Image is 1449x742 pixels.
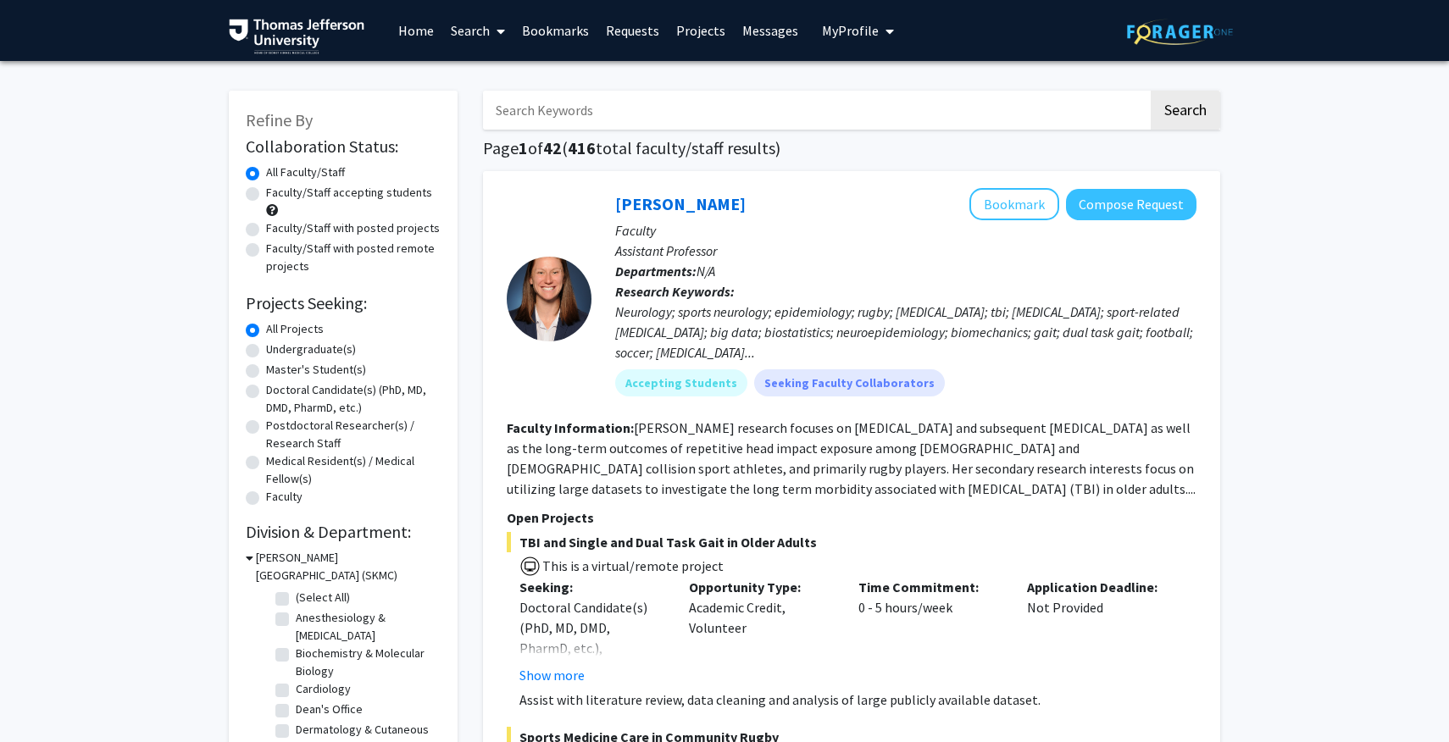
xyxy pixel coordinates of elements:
div: Not Provided [1014,577,1184,685]
label: Faculty/Staff accepting students [266,184,432,202]
span: TBI and Single and Dual Task Gait in Older Adults [507,532,1196,552]
span: 42 [543,137,562,158]
label: All Projects [266,320,324,338]
span: My Profile [822,22,879,39]
b: Faculty Information: [507,419,634,436]
p: Assist with literature review, data cleaning and analysis of large publicly available dataset. [519,689,1196,710]
div: Academic Credit, Volunteer [676,577,846,685]
b: Research Keywords: [615,283,735,300]
button: Search [1151,91,1220,130]
span: This is a virtual/remote project [541,557,724,574]
span: 416 [568,137,596,158]
div: 0 - 5 hours/week [846,577,1015,685]
fg-read-more: [PERSON_NAME] research focuses on [MEDICAL_DATA] and subsequent [MEDICAL_DATA] as well as the lon... [507,419,1196,497]
span: 1 [519,137,528,158]
p: Application Deadline: [1027,577,1171,597]
a: Home [390,1,442,60]
p: Time Commitment: [858,577,1002,597]
iframe: Chat [13,666,72,729]
h2: Projects Seeking: [246,293,441,313]
a: Messages [734,1,807,60]
p: Opportunity Type: [689,577,833,597]
label: Dean's Office [296,700,363,718]
img: Thomas Jefferson University Logo [229,19,364,54]
p: Faculty [615,220,1196,241]
a: Search [442,1,514,60]
button: Add Katie Hunzinger to Bookmarks [969,188,1059,220]
h1: Page of ( total faculty/staff results) [483,138,1220,158]
button: Show more [519,665,585,685]
a: Projects [668,1,734,60]
label: Faculty/Staff with posted remote projects [266,240,441,275]
p: Seeking: [519,577,663,597]
label: Biochemistry & Molecular Biology [296,645,436,680]
b: Departments: [615,263,697,280]
p: Open Projects [507,507,1196,528]
img: ForagerOne Logo [1127,19,1233,45]
h2: Division & Department: [246,522,441,542]
label: Undergraduate(s) [266,341,356,358]
h2: Collaboration Status: [246,136,441,157]
label: Anesthesiology & [MEDICAL_DATA] [296,609,436,645]
label: All Faculty/Staff [266,163,345,181]
span: Refine By [246,109,313,130]
h3: [PERSON_NAME][GEOGRAPHIC_DATA] (SKMC) [256,549,441,584]
label: Postdoctoral Researcher(s) / Research Staff [266,417,441,452]
a: Requests [597,1,668,60]
a: [PERSON_NAME] [615,193,746,214]
label: Doctoral Candidate(s) (PhD, MD, DMD, PharmD, etc.) [266,381,441,417]
label: (Select All) [296,589,350,606]
mat-chip: Accepting Students [615,369,747,396]
span: N/A [697,263,715,280]
div: Neurology; sports neurology; epidemiology; rugby; [MEDICAL_DATA]; tbi; [MEDICAL_DATA]; sport-rela... [615,302,1196,363]
label: Medical Resident(s) / Medical Fellow(s) [266,452,441,488]
label: Faculty/Staff with posted projects [266,219,440,237]
label: Cardiology [296,680,351,698]
mat-chip: Seeking Faculty Collaborators [754,369,945,396]
p: Assistant Professor [615,241,1196,261]
input: Search Keywords [483,91,1148,130]
label: Master's Student(s) [266,361,366,379]
a: Bookmarks [514,1,597,60]
label: Faculty [266,488,303,506]
button: Compose Request to Katie Hunzinger [1066,189,1196,220]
